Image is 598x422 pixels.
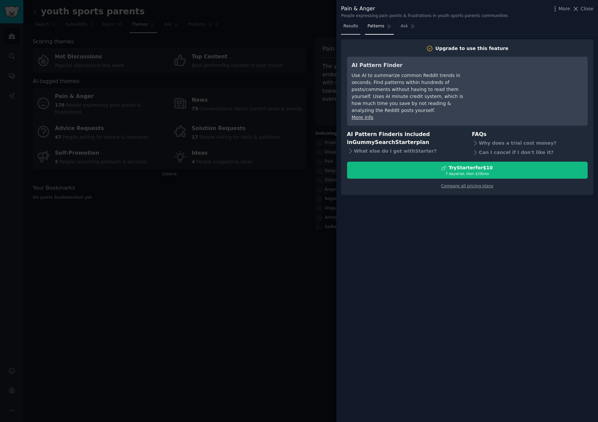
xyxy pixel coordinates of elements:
span: Ask [401,23,408,29]
span: Results [343,23,358,29]
div: Can I cancel if I don't like it? [472,148,588,157]
iframe: YouTube video player [483,61,583,111]
a: Patterns [365,21,393,35]
div: Try Starter for $10 [448,164,493,171]
div: Why does a trial cost money? [472,138,588,148]
div: Upgrade to use this feature [435,45,509,52]
button: Close [572,5,593,12]
div: Pain & Anger [341,5,508,13]
div: What else do I get with Starter ? [347,147,463,156]
button: TryStarterfor$107 daystrial, then $29/mo [347,162,588,179]
h3: FAQs [472,130,588,139]
span: GummySearch Starter [352,139,416,145]
a: Compare all pricing plans [441,184,493,188]
div: 7 days trial, then $ 29 /mo [347,171,587,176]
a: Results [341,21,360,35]
span: More [559,5,570,12]
span: Close [581,5,593,12]
a: More info [352,115,373,120]
h3: AI Pattern Finder [352,61,474,70]
a: Ask [398,21,417,35]
div: Use AI to summarize common Reddit trends in seconds. Find patterns within hundreds of posts/comme... [352,72,474,114]
span: Patterns [367,23,384,29]
button: More [552,5,570,12]
h3: AI Pattern Finder is included in plan [347,130,463,147]
div: People expressing pain points & frustrations in youth sports parents communities [341,13,508,19]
